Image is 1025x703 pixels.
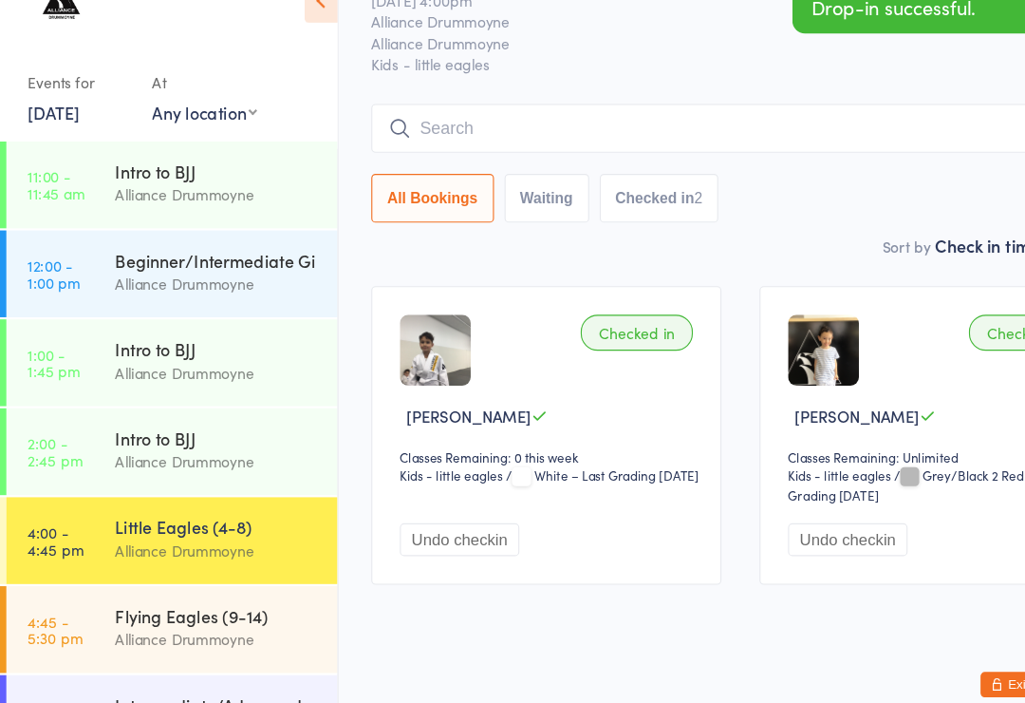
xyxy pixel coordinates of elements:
[6,572,303,650] a: 4:45 -5:30 pmFlying Eagles (9-14)Alliance Drummoyne
[707,329,771,392] img: image1675144160.png
[454,465,627,481] span: / White – Last Grading [DATE]
[707,516,814,545] button: Undo checkin
[364,409,476,429] span: [PERSON_NAME]
[711,32,1000,76] div: Drop-in successful.
[359,448,627,465] div: Classes Remaining: 0 this week
[103,529,287,551] div: Alliance Drummoyne
[453,202,529,246] button: Waiting
[521,329,622,361] div: Checked in
[707,465,952,499] span: / Grey/Black 2 Red – Last Grading [DATE]
[137,136,231,157] div: Any location
[103,210,287,232] div: Alliance Drummoyne
[19,14,90,85] img: Alliance Drummoyne
[333,202,443,246] button: All Bookings
[6,332,303,410] a: 1:00 -1:45 pmIntro to BJJAlliance Drummoyne
[869,329,970,361] div: Checked in
[25,197,76,227] time: 11:00 - 11:45 am
[713,409,825,429] span: [PERSON_NAME]
[333,140,996,183] input: Search
[103,189,287,210] div: Intro to BJJ
[103,370,287,391] div: Alliance Drummoyne
[707,448,976,465] div: Classes Remaining: Unlimited
[839,256,996,276] div: Check in time (DESC)
[792,257,835,276] label: Sort by
[623,217,630,232] div: 2
[103,349,287,370] div: Intro to BJJ
[25,136,71,157] a: [DATE]
[103,449,287,471] div: Alliance Drummoyne
[103,508,287,529] div: Little Eagles (4-8)
[103,668,287,689] div: Intermediate/Advanced
[6,492,303,570] a: 4:00 -4:45 pmLittle Eagles (4-8)Alliance Drummoyne
[25,436,74,466] time: 2:00 - 2:45 pm
[333,56,966,75] span: Alliance Drummoyne
[103,269,287,290] div: Beginner/Intermediate Gi
[25,276,72,307] time: 12:00 - 1:00 pm
[333,37,966,56] span: [DATE] 4:00pm
[25,104,118,136] div: Events for
[359,465,451,481] div: Kids - little eagles
[137,104,231,136] div: At
[25,596,74,626] time: 4:45 - 5:30 pm
[6,173,303,251] a: 11:00 -11:45 amIntro to BJJAlliance Drummoyne
[6,253,303,331] a: 12:00 -1:00 pmBeginner/Intermediate GiAlliance Drummoyne
[6,412,303,490] a: 2:00 -2:45 pmIntro to BJJAlliance Drummoyne
[103,290,287,312] div: Alliance Drummoyne
[333,75,966,94] span: Alliance Drummoyne
[707,465,799,481] div: Kids - little eagles
[538,202,645,246] button: Checked in2
[880,649,994,672] button: Exit kiosk mode
[103,609,287,631] div: Alliance Drummoyne
[103,588,287,609] div: Flying Eagles (9-14)
[103,428,287,449] div: Intro to BJJ
[25,356,72,387] time: 1:00 - 1:45 pm
[359,516,466,545] button: Undo checkin
[359,329,422,392] img: image1755498467.png
[25,516,75,546] time: 4:00 - 4:45 pm
[333,94,996,113] span: Kids - little eagles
